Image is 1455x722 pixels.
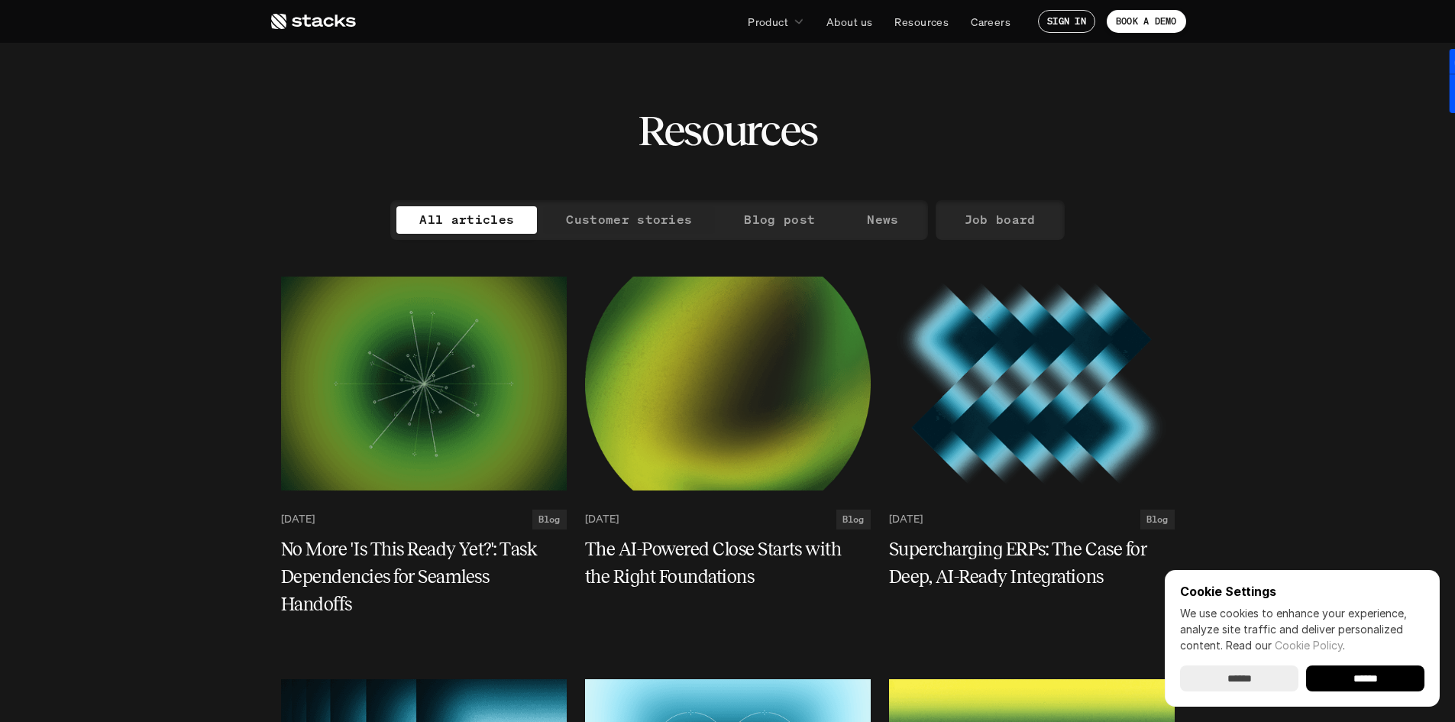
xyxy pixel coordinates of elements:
p: Resources [894,14,949,30]
p: We use cookies to enhance your experience, analyze site traffic and deliver personalized content. [1180,605,1424,653]
h2: Resources [638,107,817,154]
a: Job board [942,206,1059,234]
a: [DATE]Blog [281,510,567,529]
h5: Supercharging ERPs: The Case for Deep, AI-Ready Integrations [889,536,1156,591]
p: News [867,209,898,231]
p: BOOK A DEMO [1116,16,1177,27]
a: Blog post [721,206,838,234]
a: Resources [885,8,958,35]
p: Careers [971,14,1010,30]
p: Job board [965,209,1036,231]
p: About us [826,14,872,30]
a: About us [817,8,881,35]
a: News [844,206,921,234]
h2: Blog [1146,514,1169,525]
p: [DATE] [281,513,315,526]
p: Cookie Settings [1180,585,1424,597]
p: SIGN IN [1047,16,1086,27]
a: No More 'Is This Ready Yet?': Task Dependencies for Seamless Handoffs [281,536,567,618]
p: Blog post [744,209,815,231]
a: Cookie Policy [1275,639,1343,652]
p: Customer stories [566,209,692,231]
a: Careers [962,8,1020,35]
h2: Blog [842,514,865,525]
a: SIGN IN [1038,10,1095,33]
a: Supercharging ERPs: The Case for Deep, AI-Ready Integrations [889,536,1175,591]
a: [DATE]Blog [585,510,871,529]
h2: Blog [538,514,561,525]
p: [DATE] [585,513,619,526]
h5: The AI-Powered Close Starts with the Right Foundations [585,536,852,591]
a: BOOK A DEMO [1107,10,1186,33]
a: Customer stories [543,206,715,234]
a: Privacy Policy [229,69,295,81]
a: All articles [396,206,537,234]
a: The AI-Powered Close Starts with the Right Foundations [585,536,871,591]
p: Product [748,14,788,30]
p: All articles [419,209,514,231]
h5: No More 'Is This Ready Yet?': Task Dependencies for Seamless Handoffs [281,536,548,618]
span: Read our . [1226,639,1345,652]
p: [DATE] [889,513,923,526]
a: [DATE]Blog [889,510,1175,529]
